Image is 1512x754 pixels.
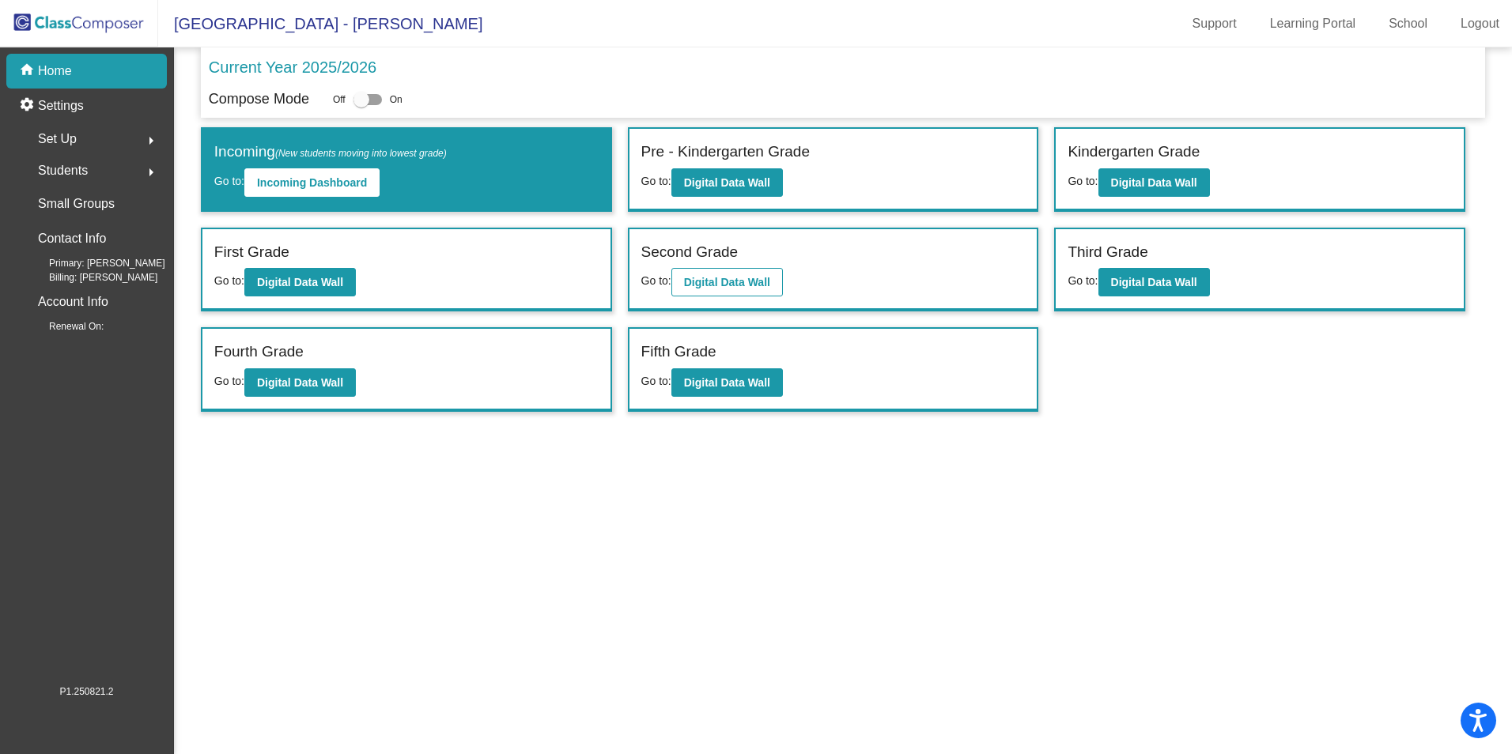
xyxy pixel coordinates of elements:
[1257,11,1369,36] a: Learning Portal
[38,228,106,250] p: Contact Info
[1068,241,1147,264] label: Third Grade
[142,163,161,182] mat-icon: arrow_right
[641,375,671,387] span: Go to:
[244,368,356,397] button: Digital Data Wall
[257,276,343,288] b: Digital Data Wall
[209,55,376,79] p: Current Year 2025/2026
[684,276,770,288] b: Digital Data Wall
[214,175,244,187] span: Go to:
[209,89,309,110] p: Compose Mode
[214,274,244,287] span: Go to:
[333,92,346,107] span: Off
[19,62,38,81] mat-icon: home
[641,274,671,287] span: Go to:
[19,96,38,115] mat-icon: settings
[1180,11,1249,36] a: Support
[214,241,289,264] label: First Grade
[1068,274,1098,287] span: Go to:
[38,193,115,215] p: Small Groups
[24,319,104,334] span: Renewal On:
[1376,11,1440,36] a: School
[641,341,716,364] label: Fifth Grade
[38,128,77,150] span: Set Up
[641,141,810,164] label: Pre - Kindergarten Grade
[390,92,403,107] span: On
[671,168,783,197] button: Digital Data Wall
[214,341,304,364] label: Fourth Grade
[671,268,783,296] button: Digital Data Wall
[671,368,783,397] button: Digital Data Wall
[38,96,84,115] p: Settings
[1098,268,1210,296] button: Digital Data Wall
[214,375,244,387] span: Go to:
[24,256,165,270] span: Primary: [PERSON_NAME]
[684,376,770,389] b: Digital Data Wall
[275,148,447,159] span: (New students moving into lowest grade)
[257,376,343,389] b: Digital Data Wall
[24,270,157,285] span: Billing: [PERSON_NAME]
[1068,141,1200,164] label: Kindergarten Grade
[641,241,739,264] label: Second Grade
[1111,176,1197,189] b: Digital Data Wall
[1098,168,1210,197] button: Digital Data Wall
[244,168,380,197] button: Incoming Dashboard
[38,62,72,81] p: Home
[38,160,88,182] span: Students
[641,175,671,187] span: Go to:
[244,268,356,296] button: Digital Data Wall
[257,176,367,189] b: Incoming Dashboard
[38,291,108,313] p: Account Info
[1448,11,1512,36] a: Logout
[142,131,161,150] mat-icon: arrow_right
[684,176,770,189] b: Digital Data Wall
[214,141,447,164] label: Incoming
[1111,276,1197,288] b: Digital Data Wall
[1068,175,1098,187] span: Go to:
[158,11,482,36] span: [GEOGRAPHIC_DATA] - [PERSON_NAME]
